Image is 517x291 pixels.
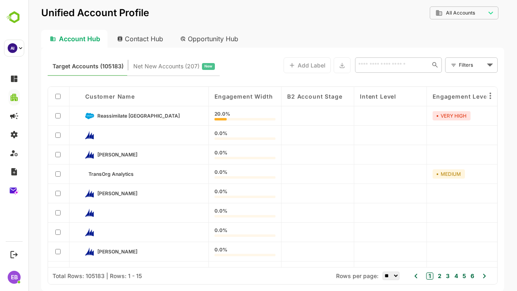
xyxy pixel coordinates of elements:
[186,150,247,159] div: 0.0%
[255,57,303,73] button: Add Label
[69,190,109,196] span: Armstrong-Cabrera
[186,170,247,179] div: 0.0%
[24,272,113,279] div: Total Rows: 105183 | Rows: 1 - 15
[416,272,421,280] button: 3
[186,247,247,256] div: 0.0%
[24,61,95,72] span: Known accounts you’ve identified to target - imported from CRM, Offline upload, or promoted from ...
[440,272,446,280] button: 6
[259,93,314,100] span: B2 Account Stage
[186,267,247,276] div: 0.0%
[432,272,438,280] button: 5
[404,169,437,179] div: MEDIUM
[8,249,19,260] button: Logout
[57,93,107,100] span: Customer Name
[401,5,470,21] div: All Accounts
[424,272,430,280] button: 4
[408,272,413,280] button: 2
[13,30,79,48] div: Account Hub
[60,171,105,177] span: TransOrg Analytics
[430,57,469,74] div: Filters
[332,93,368,100] span: Intent Level
[13,8,121,18] p: Unified Account Profile
[398,272,405,280] button: 1
[176,61,184,72] span: New
[404,111,442,120] div: VERY HIGH
[186,112,247,120] div: 20.0%
[145,30,217,48] div: Opportunity Hub
[186,209,247,217] div: 0.0%
[186,189,247,198] div: 0.0%
[418,10,447,16] span: All Accounts
[69,249,109,255] span: Hawkins-Crosby
[105,61,171,72] span: Net New Accounts ( 207 )
[69,152,109,158] span: Conner-Nguyen
[186,228,247,237] div: 0.0%
[8,43,17,53] div: AI
[105,61,187,72] div: Newly surfaced ICP-fit accounts from Intent, Website, LinkedIn, and other engagement signals.
[308,272,350,279] span: Rows per page:
[431,61,456,69] div: Filters
[82,30,142,48] div: Contact Hub
[305,57,322,73] button: Export the selected data as CSV
[404,93,460,100] span: Engagement Level
[186,131,247,140] div: 0.0%
[8,271,21,284] div: EB
[69,113,151,119] span: Reassimilate Argentina
[186,93,244,100] span: Engagement Width
[407,9,457,17] div: All Accounts
[4,10,25,25] img: BambooboxLogoMark.f1c84d78b4c51b1a7b5f700c9845e183.svg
